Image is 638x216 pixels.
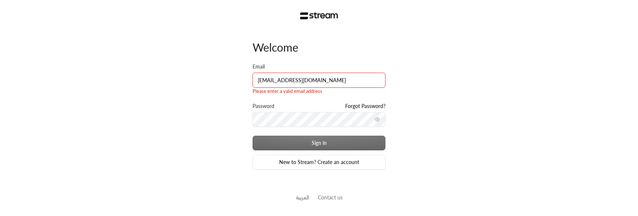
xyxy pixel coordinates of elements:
[253,63,265,70] label: Email
[253,41,298,54] span: Welcome
[296,191,309,204] a: العربية
[253,102,274,110] label: Password
[318,194,343,201] a: Contact us
[253,155,385,170] a: New to Stream? Create an account
[300,12,338,20] img: Stream Logo
[318,194,343,201] button: Contact us
[371,114,383,125] button: toggle password visibility
[253,88,385,95] div: Please enter a valid email address
[345,102,385,110] a: Forgot Password?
